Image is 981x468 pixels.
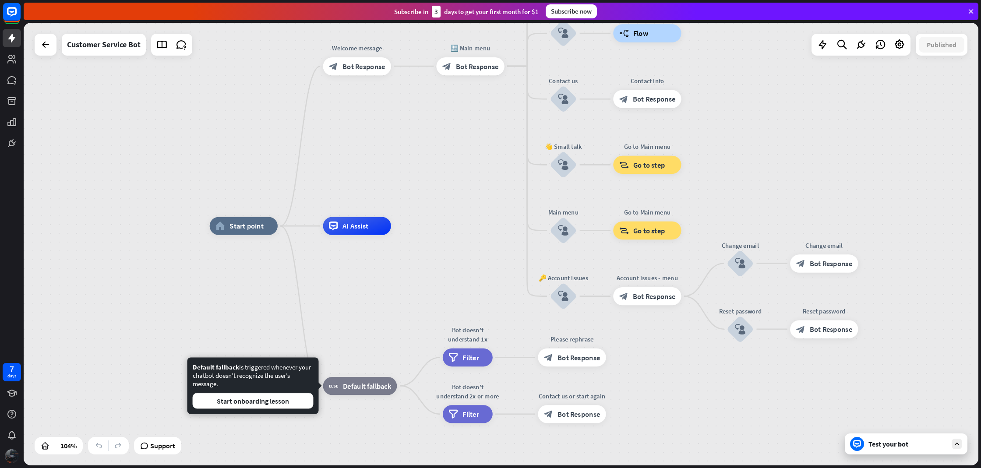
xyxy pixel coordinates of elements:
div: Go to Main menu [607,208,688,217]
i: filter [448,353,458,362]
span: Default fallback [193,363,239,371]
div: Go to Main menu [607,142,688,151]
div: Reset password [713,306,767,316]
div: days [7,373,16,379]
div: Contact us or start again [531,391,613,401]
a: 7 days [3,363,21,381]
div: Please rephrase [531,335,613,344]
button: Published [919,37,964,53]
i: block_user_input [735,324,746,334]
span: Bot Response [558,410,600,419]
i: block_fallback [329,381,339,391]
i: block_user_input [558,159,569,170]
i: block_user_input [558,94,569,105]
div: Bot doesn't understand 1x [436,326,499,344]
div: Welcome message [316,43,398,53]
div: Subscribe in days to get your first month for $1 [394,6,539,18]
span: Bot Response [633,292,675,301]
div: Subscribe now [546,4,597,18]
span: Bot Response [810,259,852,268]
div: Reset password [783,306,865,316]
i: block_bot_response [442,62,452,71]
div: Main menu [536,208,590,217]
button: Start onboarding lesson [193,393,314,409]
i: block_bot_response [619,292,628,301]
i: block_bot_response [544,353,553,362]
div: Contact us [536,76,590,85]
span: Filter [462,410,479,419]
span: Bot Response [456,62,498,71]
span: AI Assist [342,222,368,231]
div: 🔑 Account issues [536,274,590,283]
div: 7 [10,365,14,373]
i: home_2 [215,222,225,231]
div: Contact info [607,76,688,85]
div: is triggered whenever your chatbot doesn’t recognize the user’s message. [193,363,314,409]
span: Bot Response [810,324,852,334]
div: Test your bot [868,440,947,448]
i: block_goto [619,160,629,169]
i: block_bot_response [329,62,338,71]
div: 🔙 Main menu [430,43,511,53]
i: block_bot_response [544,410,553,419]
i: builder_tree [619,29,629,38]
i: block_user_input [558,225,569,236]
div: Bot doesn't understand 2x or more [436,382,499,400]
i: filter [448,410,458,419]
i: block_user_input [558,291,569,302]
div: 104% [58,439,79,453]
i: block_bot_response [619,95,628,104]
div: Change email [783,241,865,250]
span: Flow [633,29,648,38]
span: Default fallback [343,381,391,391]
div: Change email [713,241,767,250]
span: Bot Response [558,353,600,362]
i: block_bot_response [796,324,805,334]
i: block_bot_response [796,259,805,268]
i: block_user_input [735,258,746,269]
div: Customer Service Bot [67,34,141,56]
div: 3 [432,6,441,18]
i: block_user_input [558,28,569,39]
span: Bot Response [633,95,675,104]
button: Open LiveChat chat widget [7,4,33,30]
i: block_goto [619,226,629,235]
div: Account issues - menu [607,274,688,283]
span: Start point [229,222,264,231]
span: Go to step [633,160,665,169]
span: Filter [462,353,479,362]
span: Bot Response [342,62,385,71]
div: 👋 Small talk [536,142,590,151]
span: Go to step [633,226,665,235]
span: Support [150,439,175,453]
